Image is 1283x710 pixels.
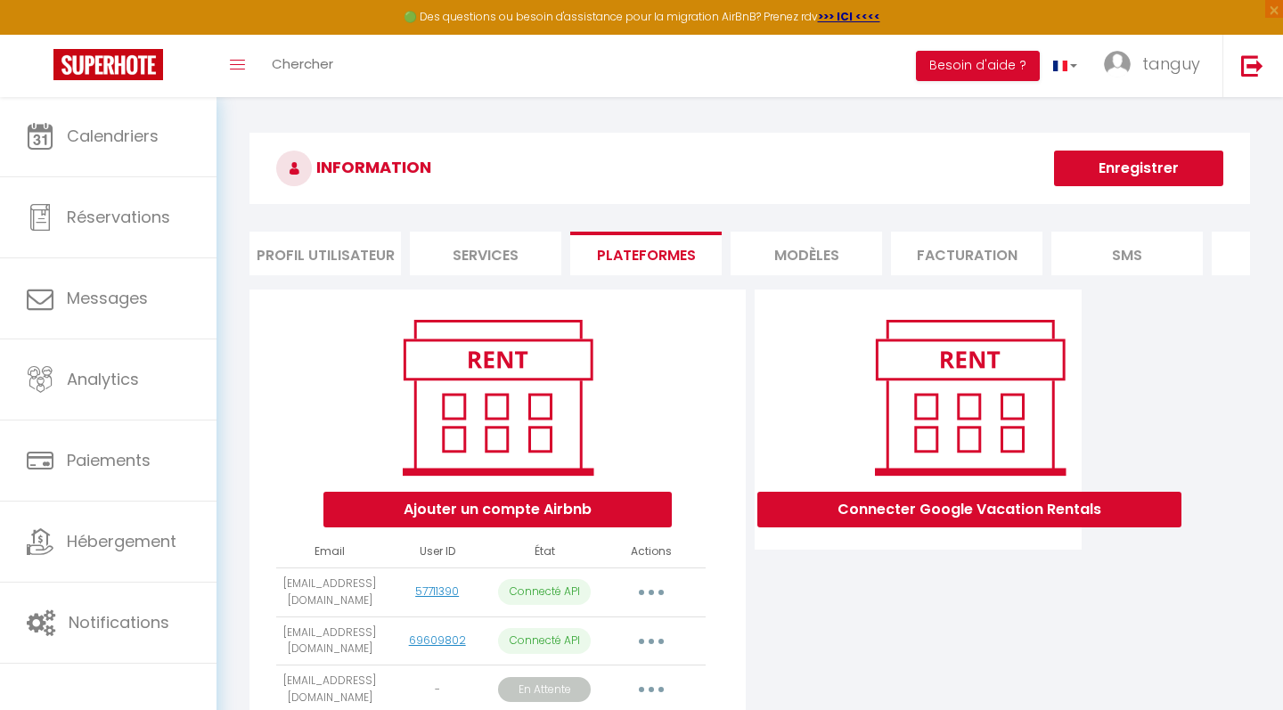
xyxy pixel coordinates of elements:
[415,584,459,599] a: 57711390
[323,492,672,527] button: Ajouter un compte Airbnb
[272,54,333,73] span: Chercher
[491,536,598,567] th: État
[67,449,151,471] span: Paiements
[67,125,159,147] span: Calendriers
[249,232,401,275] li: Profil Utilisateur
[258,35,347,97] a: Chercher
[276,567,383,616] td: [EMAIL_ADDRESS][DOMAIN_NAME]
[384,312,611,483] img: rent.png
[818,9,880,24] a: >>> ICI <<<<
[1051,232,1203,275] li: SMS
[69,611,169,633] span: Notifications
[570,232,722,275] li: Plateformes
[498,579,591,605] p: Connecté API
[276,616,383,665] td: [EMAIL_ADDRESS][DOMAIN_NAME]
[67,530,176,552] span: Hébergement
[53,49,163,80] img: Super Booking
[1091,35,1222,97] a: ... tanguy
[1241,54,1263,77] img: logout
[249,133,1250,204] h3: INFORMATION
[731,232,882,275] li: MODÈLES
[498,677,591,703] p: En Attente
[383,536,490,567] th: User ID
[67,287,148,309] span: Messages
[856,312,1083,483] img: rent.png
[390,681,483,698] div: -
[410,232,561,275] li: Services
[1054,151,1223,186] button: Enregistrer
[409,632,466,648] a: 69609802
[598,536,705,567] th: Actions
[891,232,1042,275] li: Facturation
[1142,53,1200,75] span: tanguy
[916,51,1040,81] button: Besoin d'aide ?
[757,492,1181,527] button: Connecter Google Vacation Rentals
[498,628,591,654] p: Connecté API
[276,536,383,567] th: Email
[67,368,139,390] span: Analytics
[67,206,170,228] span: Réservations
[1104,51,1131,78] img: ...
